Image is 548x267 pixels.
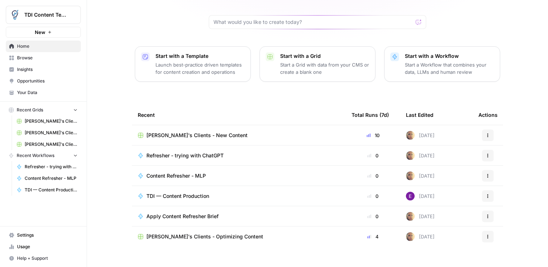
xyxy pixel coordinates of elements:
[25,118,78,124] span: [PERSON_NAME]'s Clients - New Content
[138,233,340,240] a: [PERSON_NAME]'s Clients - Optimizing Content
[405,61,494,76] p: Start a Workflow that combines your data, LLMs and human review
[146,152,224,159] span: Refresher - trying with ChatGPT
[6,150,81,161] button: Recent Workflows
[13,139,81,150] a: [PERSON_NAME]'s Clients - New Content
[213,18,413,26] input: What would you like to create today?
[6,75,81,87] a: Opportunities
[406,212,435,221] div: [DATE]
[6,52,81,64] a: Browse
[146,213,219,220] span: Apply Content Refresher Brief
[25,164,78,170] span: Refresher - trying with ChatGPT
[13,184,81,196] a: TDI — Content Production
[8,8,21,21] img: TDI Content Team Logo
[352,192,394,200] div: 0
[478,105,498,125] div: Actions
[352,213,394,220] div: 0
[6,6,81,24] button: Workspace: TDI Content Team
[138,132,340,139] a: [PERSON_NAME]'s Clients - New Content
[25,130,78,136] span: [PERSON_NAME]'s Clients - Optimizing Content
[138,152,340,159] a: Refresher - trying with ChatGPT
[17,78,78,84] span: Opportunities
[13,173,81,184] a: Content Refresher - MLP
[25,175,78,182] span: Content Refresher - MLP
[17,152,54,159] span: Recent Workflows
[13,161,81,173] a: Refresher - trying with ChatGPT
[406,212,415,221] img: rpnue5gqhgwwz5ulzsshxcaclga5
[406,171,435,180] div: [DATE]
[6,64,81,75] a: Insights
[406,192,435,200] div: [DATE]
[17,89,78,96] span: Your Data
[17,43,78,50] span: Home
[24,11,68,18] span: TDI Content Team
[17,243,78,250] span: Usage
[6,229,81,241] a: Settings
[6,105,81,115] button: Recent Grids
[352,172,394,179] div: 0
[280,52,369,60] p: Start with a Grid
[138,172,340,179] a: Content Refresher - MLP
[155,61,245,76] p: Launch best-practice driven templates for content creation and operations
[280,61,369,76] p: Start a Grid with data from your CMS or create a blank one
[138,105,340,125] div: Recent
[406,151,435,160] div: [DATE]
[25,187,78,193] span: TDI — Content Production
[13,115,81,127] a: [PERSON_NAME]'s Clients - New Content
[17,66,78,73] span: Insights
[155,52,245,60] p: Start with a Template
[17,55,78,61] span: Browse
[406,105,433,125] div: Last Edited
[6,41,81,52] a: Home
[138,192,340,200] a: TDI — Content Production
[406,131,435,140] div: [DATE]
[406,171,415,180] img: rpnue5gqhgwwz5ulzsshxcaclga5
[146,192,209,200] span: TDI — Content Production
[138,213,340,220] a: Apply Content Refresher Brief
[146,233,263,240] span: [PERSON_NAME]'s Clients - Optimizing Content
[35,29,45,36] span: New
[17,255,78,262] span: Help + Support
[25,141,78,148] span: [PERSON_NAME]'s Clients - New Content
[6,253,81,264] button: Help + Support
[17,232,78,238] span: Settings
[406,151,415,160] img: rpnue5gqhgwwz5ulzsshxcaclga5
[17,107,43,113] span: Recent Grids
[384,46,500,82] button: Start with a WorkflowStart a Workflow that combines your data, LLMs and human review
[6,87,81,98] a: Your Data
[352,233,394,240] div: 4
[146,132,248,139] span: [PERSON_NAME]'s Clients - New Content
[406,192,415,200] img: 43kfmuemi38zyoc4usdy4i9w48nn
[405,52,494,60] p: Start with a Workflow
[6,241,81,253] a: Usage
[352,152,394,159] div: 0
[146,172,206,179] span: Content Refresher - MLP
[406,131,415,140] img: rpnue5gqhgwwz5ulzsshxcaclga5
[352,132,394,139] div: 10
[352,105,389,125] div: Total Runs (7d)
[135,46,251,82] button: Start with a TemplateLaunch best-practice driven templates for content creation and operations
[13,127,81,139] a: [PERSON_NAME]'s Clients - Optimizing Content
[406,232,415,241] img: rpnue5gqhgwwz5ulzsshxcaclga5
[260,46,375,82] button: Start with a GridStart a Grid with data from your CMS or create a blank one
[6,27,81,38] button: New
[406,232,435,241] div: [DATE]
